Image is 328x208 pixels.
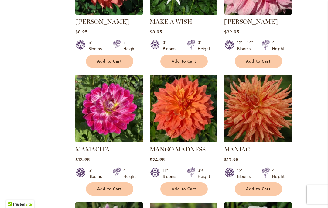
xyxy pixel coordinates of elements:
a: MAMACITA [75,146,110,153]
a: Mamacita [75,138,143,144]
a: MAKE A WISH [150,10,217,16]
a: MAKE A WISH [150,18,192,25]
button: Add to Cart [235,55,282,68]
button: Add to Cart [160,182,208,196]
span: Add to Cart [97,59,122,64]
button: Add to Cart [86,55,133,68]
div: 4' Height [272,167,285,179]
img: Mango Madness [150,75,217,142]
div: 12" – 14" Blooms [237,40,254,52]
iframe: Launch Accessibility Center [5,186,22,203]
span: Add to Cart [172,59,196,64]
span: Add to Cart [246,59,271,64]
span: Add to Cart [172,186,196,192]
div: 3½' Height [198,167,210,179]
span: $8.95 [150,29,162,35]
span: Add to Cart [246,186,271,192]
a: MANGO MADNESS [150,146,206,153]
a: MAI TAI [75,10,143,16]
span: $24.95 [150,157,165,162]
span: $8.95 [75,29,88,35]
a: Mango Madness [150,138,217,144]
a: [PERSON_NAME] [224,18,278,25]
span: $13.95 [75,157,90,162]
div: 4' Height [123,167,136,179]
button: Add to Cart [86,182,133,196]
button: Add to Cart [235,182,282,196]
img: Maniac [224,75,292,142]
a: MANIAC [224,146,250,153]
img: Mamacita [75,75,143,142]
div: 5" Blooms [88,167,105,179]
span: $12.95 [224,157,239,162]
span: $22.95 [224,29,239,35]
div: 12" Blooms [237,167,254,179]
div: 11" Blooms [163,167,180,179]
a: Maniac [224,138,292,144]
a: [PERSON_NAME] [75,18,129,25]
div: 4' Height [272,40,285,52]
div: 5" Blooms [88,40,105,52]
div: 3' Height [198,40,210,52]
div: 5' Height [123,40,136,52]
div: 3" Blooms [163,40,180,52]
span: Add to Cart [97,186,122,192]
button: Add to Cart [160,55,208,68]
a: MAKI [224,10,292,16]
